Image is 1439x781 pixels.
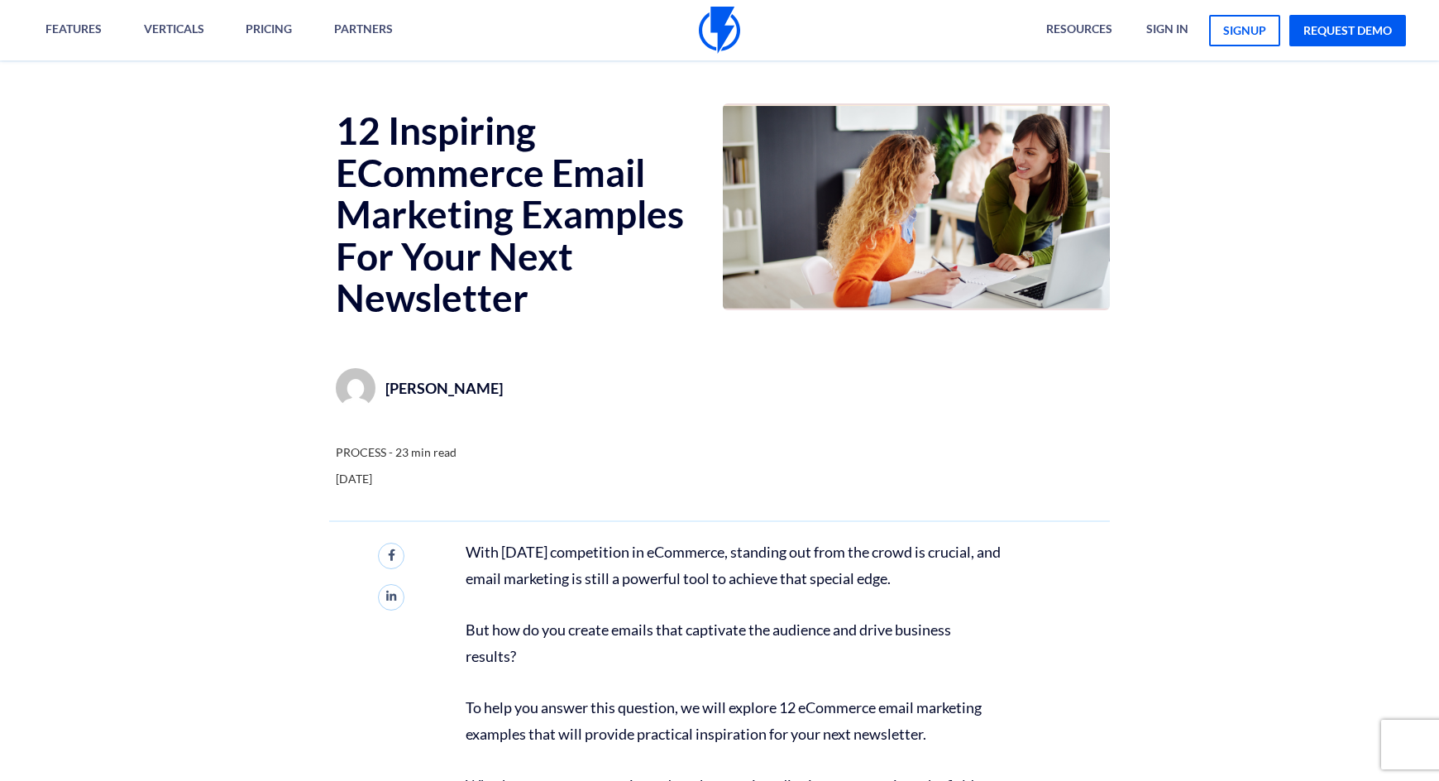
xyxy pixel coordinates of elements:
span: [DATE] [336,471,457,487]
a: signup [1209,15,1280,46]
p: [PERSON_NAME] [385,375,503,401]
p: But how do you create emails that captivate the audience and drive business results? [466,616,1003,669]
h1: 12 Inspiring eCommerce Email Marketing Examples for Your Next Newsletter [336,110,716,319]
p: To help you answer this question, we will explore 12 eCommerce email marketing examples that will... [466,694,1003,747]
span: PROCESS - 23 min read [336,444,457,461]
p: With [DATE] competition in eCommerce, standing out from the crowd is crucial, and email marketing... [466,539,1003,592]
a: request demo [1289,15,1406,46]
